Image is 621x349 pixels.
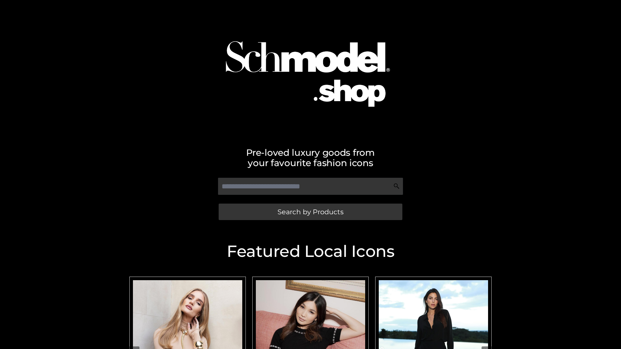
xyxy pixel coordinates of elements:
img: Search Icon [393,183,400,189]
a: Search by Products [219,204,402,220]
span: Search by Products [278,208,343,215]
h2: Pre-loved luxury goods from your favourite fashion icons [126,147,495,168]
h2: Featured Local Icons​ [126,243,495,259]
